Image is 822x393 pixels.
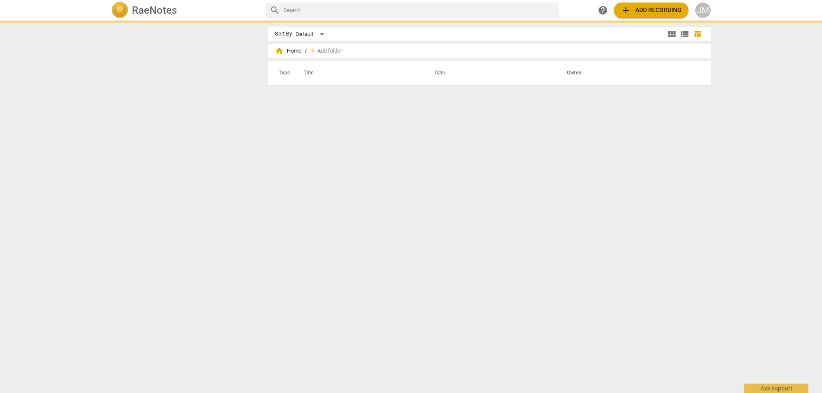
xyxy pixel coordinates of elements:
span: Add folder [317,48,342,54]
th: Title [293,61,424,85]
th: Date [424,61,557,85]
span: Home [275,47,301,55]
button: Table view [691,28,704,41]
span: table_chart [694,30,702,38]
th: Type [272,61,293,85]
span: add [621,5,631,15]
a: Help [595,3,611,18]
div: Default [295,27,327,41]
span: Add recording [621,5,682,15]
button: List view [678,28,691,41]
div: Sort By [275,31,292,37]
button: Upload [614,3,688,18]
span: view_module [667,29,677,39]
span: add [309,47,317,55]
input: Search [283,3,556,17]
span: home [275,47,283,55]
img: Logo [111,2,128,19]
button: Tile view [665,28,678,41]
span: view_list [679,29,690,39]
div: Ask support [744,384,808,393]
span: search [270,5,280,15]
h2: RaeNotes [132,4,177,16]
a: LogoRaeNotes [111,2,259,19]
th: Owner [557,61,702,85]
button: JM [695,3,711,18]
span: help [598,5,608,15]
span: / [305,48,307,54]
